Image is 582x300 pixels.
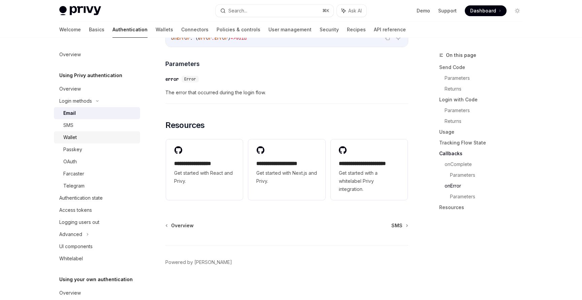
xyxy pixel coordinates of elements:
span: : [212,35,214,41]
a: Passkey [54,143,140,156]
div: Advanced [59,230,82,238]
div: Search... [228,7,247,15]
a: Telegram [54,180,140,192]
h5: Using your own authentication [59,275,133,284]
a: onError [445,180,528,191]
a: Wallet [54,131,140,143]
span: Get started with Next.js and Privy. [256,169,317,185]
span: => [230,35,236,41]
span: Overview [171,222,194,229]
span: Parameters [165,59,200,68]
span: ⌘ K [322,8,329,13]
a: Overview [166,222,194,229]
a: Dashboard [465,5,507,16]
span: Get started with React and Privy. [174,169,235,185]
a: Login with Code [439,94,528,105]
img: light logo [59,6,101,15]
a: Authentication [112,22,148,38]
a: Email [54,107,140,119]
a: Overview [54,287,140,299]
a: Support [438,7,457,14]
a: SMS [391,222,408,229]
a: Connectors [181,22,208,38]
a: Demo [417,7,430,14]
div: Login methods [59,97,92,105]
a: Powered by [PERSON_NAME] [165,259,232,266]
a: Overview [54,83,140,95]
a: Parameters [450,191,528,202]
div: SMS [63,121,73,129]
span: : ( [190,35,198,41]
a: Authentication state [54,192,140,204]
a: OAuth [54,156,140,168]
a: SMS [54,119,140,131]
a: UI components [54,240,140,253]
button: Ask AI [394,33,402,42]
a: Returns [445,84,528,94]
span: Error [214,35,228,41]
a: Logging users out [54,216,140,228]
a: Welcome [59,22,81,38]
span: error [198,35,212,41]
div: Overview [59,289,81,297]
a: Returns [445,116,528,127]
div: Overview [59,51,81,59]
div: Whitelabel [59,255,83,263]
div: Farcaster [63,170,84,178]
div: error [165,76,179,82]
div: Logging users out [59,218,99,226]
span: Dashboard [470,7,496,14]
a: Policies & controls [217,22,260,38]
a: Overview [54,48,140,61]
button: Copy the contents from the code block [383,33,392,42]
div: UI components [59,242,93,251]
a: Recipes [347,22,366,38]
a: API reference [374,22,406,38]
a: Parameters [450,170,528,180]
a: Resources [439,202,528,213]
span: Get started with a whitelabel Privy integration. [339,169,399,193]
span: Error [184,76,196,82]
button: Toggle dark mode [512,5,523,16]
div: Wallet [63,133,77,141]
span: On this page [446,51,476,59]
div: Telegram [63,182,85,190]
a: Callbacks [439,148,528,159]
button: Ask AI [337,5,366,17]
a: Tracking Flow State [439,137,528,148]
a: Wallets [156,22,173,38]
span: SMS [391,222,402,229]
a: onComplete [445,159,528,170]
span: ) [228,35,230,41]
span: onError [171,35,190,41]
a: Whitelabel [54,253,140,265]
button: Search...⌘K [216,5,333,17]
div: Access tokens [59,206,92,214]
span: Ask AI [348,7,362,14]
div: Overview [59,85,81,93]
a: Usage [439,127,528,137]
span: The error that occurred during the login flow. [165,89,408,97]
a: User management [268,22,312,38]
a: Send Code [439,62,528,73]
div: Email [63,109,76,117]
h5: Using Privy authentication [59,71,122,79]
div: Passkey [63,145,82,154]
a: Security [320,22,339,38]
a: Access tokens [54,204,140,216]
a: Parameters [445,105,528,116]
a: Parameters [445,73,528,84]
span: Resources [165,120,205,131]
div: OAuth [63,158,77,166]
a: Basics [89,22,104,38]
span: void [236,35,247,41]
a: Farcaster [54,168,140,180]
div: Authentication state [59,194,103,202]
